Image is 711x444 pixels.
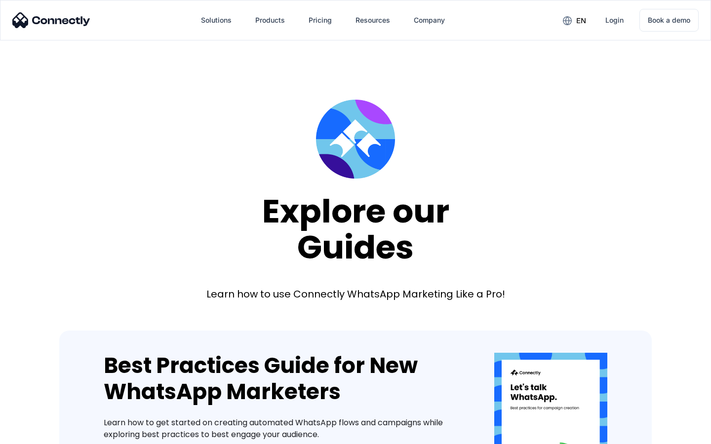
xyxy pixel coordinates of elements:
[355,13,390,27] div: Resources
[255,13,285,27] div: Products
[597,8,632,32] a: Login
[309,13,332,27] div: Pricing
[20,427,59,441] ul: Language list
[301,8,340,32] a: Pricing
[639,9,699,32] a: Book a demo
[576,14,586,28] div: en
[104,417,465,441] div: Learn how to get started on creating automated WhatsApp flows and campaigns while exploring best ...
[12,12,90,28] img: Connectly Logo
[605,13,624,27] div: Login
[414,13,445,27] div: Company
[206,287,505,301] div: Learn how to use Connectly WhatsApp Marketing Like a Pro!
[104,353,465,405] div: Best Practices Guide for New WhatsApp Marketers
[201,13,232,27] div: Solutions
[10,427,59,441] aside: Language selected: English
[262,193,449,265] div: Explore our Guides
